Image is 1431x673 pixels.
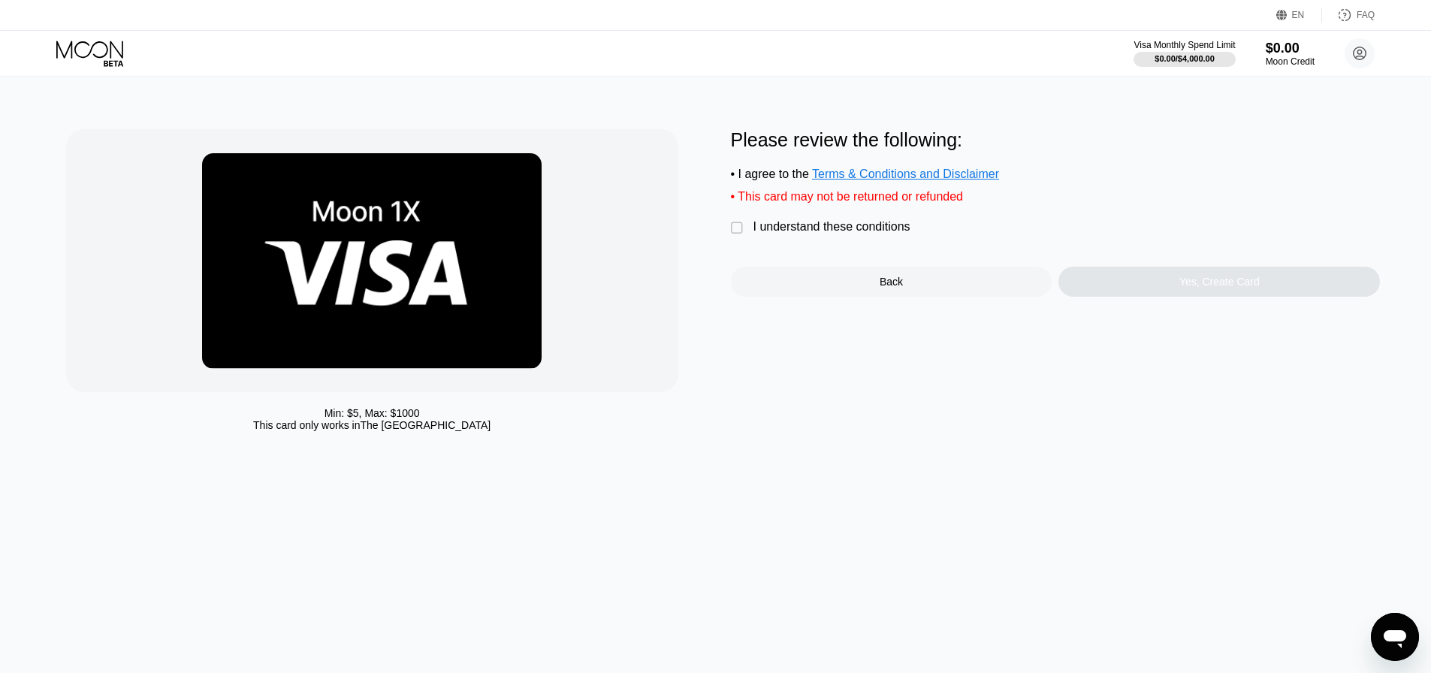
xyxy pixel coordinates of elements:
div: EN [1292,10,1305,20]
span: Terms & Conditions and Disclaimer [812,167,999,180]
div: Visa Monthly Spend Limit [1134,40,1235,50]
iframe: Button to launch messaging window [1371,613,1419,661]
div: $0.00 / $4,000.00 [1155,54,1215,63]
div:  [731,221,746,236]
div: • I agree to the [731,167,1381,181]
div: • This card may not be returned or refunded [731,190,1381,204]
div: Visa Monthly Spend Limit$0.00/$4,000.00 [1134,40,1235,67]
div: $0.00 [1266,41,1315,56]
div: Min: $ 5 , Max: $ 1000 [325,407,420,419]
div: Moon Credit [1266,56,1315,67]
div: Please review the following: [731,129,1381,151]
div: EN [1276,8,1322,23]
div: Back [880,276,903,288]
div: $0.00Moon Credit [1266,41,1315,67]
div: FAQ [1322,8,1375,23]
div: Back [731,267,1052,297]
div: FAQ [1357,10,1375,20]
div: This card only works in The [GEOGRAPHIC_DATA] [253,419,491,431]
div: I understand these conditions [753,220,910,234]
